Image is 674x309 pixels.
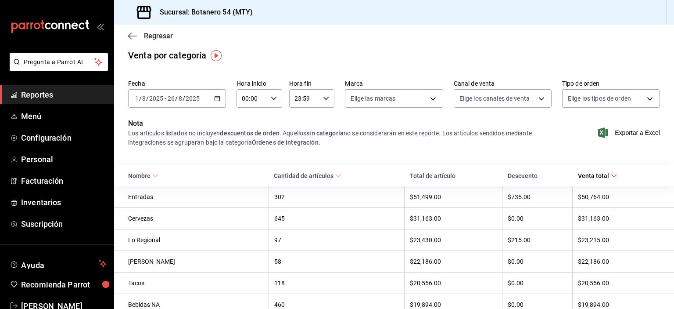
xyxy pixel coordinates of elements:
[274,236,399,244] div: 97
[578,215,660,222] div: $31,163.00
[128,32,173,40] button: Regresar
[21,132,107,144] span: Configuración
[178,95,183,102] input: --
[24,58,94,67] span: Pregunta a Parrot AI
[220,130,280,137] strong: descuentos de orden
[578,280,660,287] div: $20,556.00
[578,301,660,308] div: $19,894.00
[128,301,263,308] div: Bebidas NA
[274,193,399,200] div: 302
[21,218,107,230] span: Suscripción
[578,258,660,265] div: $22,186.00
[21,110,107,122] span: Menú
[21,196,107,208] span: Inventarios
[508,236,567,244] div: $215.00
[149,95,164,102] input: ----
[128,172,158,179] span: Nombre
[578,236,660,244] div: $23,215.00
[183,95,185,102] span: /
[185,95,200,102] input: ----
[274,172,341,179] span: Cantidad de artículos
[345,80,443,87] label: Marca
[508,258,567,265] div: $0.00
[274,280,399,287] div: 118
[146,95,149,102] span: /
[153,7,253,18] h3: Sucursal: Botanero 54 (MTY)
[128,49,207,62] div: Venta por categoría
[135,95,139,102] input: --
[274,301,399,308] div: 460
[410,301,497,308] div: $19,894.00
[6,64,108,73] a: Pregunta a Parrot AI
[21,279,107,291] span: Recomienda Parrot
[508,215,567,222] div: $0.00
[21,89,107,101] span: Reportes
[211,50,222,61] img: Tooltip marker
[405,165,502,186] th: Total de artículo
[165,95,166,102] span: -
[410,215,497,222] div: $31,163.00
[274,258,399,265] div: 58
[128,215,263,222] div: Cervezas
[139,95,142,102] span: /
[502,165,573,186] th: Descuento
[97,23,104,30] button: open_drawer_menu
[142,95,146,102] input: --
[274,215,399,222] div: 645
[10,53,108,71] button: Pregunta a Parrot AI
[289,80,335,87] label: Hora fin
[410,258,497,265] div: $22,186.00
[306,130,344,137] strong: sin categoría
[167,95,175,102] input: --
[410,280,497,287] div: $20,556.00
[351,94,395,103] span: Elige las marcas
[508,301,567,308] div: $0.00
[252,139,320,146] strong: Órdenes de integración.
[578,172,617,179] span: Venta total
[237,80,282,87] label: Hora inicio
[175,95,178,102] span: /
[21,258,95,269] span: Ayuda
[144,32,173,40] span: Regresar
[128,280,263,287] div: Tacos
[508,193,567,200] div: $735.00
[128,129,552,147] div: Los artículos listados no incluyen . Aquellos no se considerarán en este reporte. Los artículos v...
[128,118,552,129] p: Nota
[128,80,226,87] label: Fecha
[508,280,567,287] div: $0.00
[128,258,263,265] div: [PERSON_NAME]
[459,94,530,103] span: Elige los canales de venta
[578,193,660,200] div: $50,764.00
[410,236,497,244] div: $23,430.00
[562,80,660,87] label: Tipo de orden
[21,175,107,187] span: Facturación
[454,80,552,87] label: Canal de venta
[128,193,263,200] div: Entradas
[21,153,107,165] span: Personal
[128,236,263,244] div: Lo Regional
[410,193,497,200] div: $51,499.00
[568,94,631,103] span: Elige los tipos de orden
[600,127,660,138] button: Exportar a Excel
